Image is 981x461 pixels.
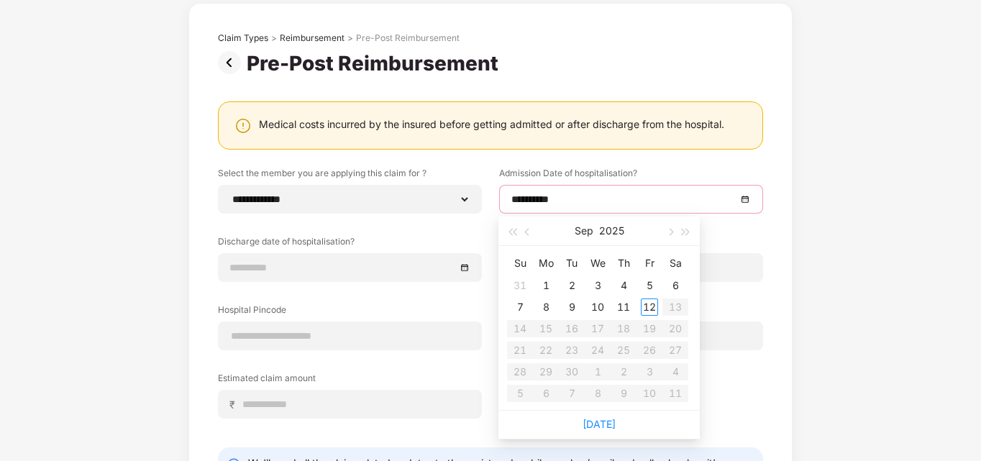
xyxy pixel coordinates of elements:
[636,275,662,296] td: 2025-09-05
[585,296,611,318] td: 2025-09-10
[636,252,662,275] th: Fr
[662,275,688,296] td: 2025-09-06
[559,252,585,275] th: Tu
[636,296,662,318] td: 2025-09-12
[218,235,482,253] label: Discharge date of hospitalisation?
[615,298,632,316] div: 11
[218,51,247,74] img: svg+xml;base64,PHN2ZyBpZD0iUHJldi0zMngzMiIgeG1sbnM9Imh0dHA6Ly93d3cudzMub3JnLzIwMDAvc3ZnIiB3aWR0aD...
[563,277,580,294] div: 2
[585,275,611,296] td: 2025-09-03
[218,32,268,44] div: Claim Types
[507,252,533,275] th: Su
[499,167,763,185] label: Admission Date of hospitalisation?
[247,51,504,76] div: Pre-Post Reimbursement
[271,32,277,44] div: >
[589,277,606,294] div: 3
[589,298,606,316] div: 10
[511,277,529,294] div: 31
[563,298,580,316] div: 9
[234,117,252,134] img: svg+xml;base64,PHN2ZyBpZD0iV2FybmluZ18tXzI0eDI0IiBkYXRhLW5hbWU9Ildhcm5pbmcgLSAyNHgyNCIgeG1sbnM9Im...
[507,296,533,318] td: 2025-09-07
[218,303,482,321] label: Hospital Pincode
[280,32,345,44] div: Reimbursement
[537,277,555,294] div: 1
[507,275,533,296] td: 2025-08-31
[347,32,353,44] div: >
[611,252,636,275] th: Th
[641,277,658,294] div: 5
[533,252,559,275] th: Mo
[599,216,624,245] button: 2025
[218,372,482,390] label: Estimated claim amount
[533,275,559,296] td: 2025-09-01
[511,298,529,316] div: 7
[641,298,658,316] div: 12
[559,275,585,296] td: 2025-09-02
[259,117,724,131] div: Medical costs incurred by the insured before getting admitted or after discharge from the hospital.
[559,296,585,318] td: 2025-09-09
[583,418,616,430] a: [DATE]
[533,296,559,318] td: 2025-09-08
[662,252,688,275] th: Sa
[611,296,636,318] td: 2025-09-11
[537,298,555,316] div: 8
[218,167,482,185] label: Select the member you are applying this claim for ?
[611,275,636,296] td: 2025-09-04
[229,398,241,411] span: ₹
[667,277,684,294] div: 6
[615,277,632,294] div: 4
[356,32,460,44] div: Pre-Post Reimbursement
[585,252,611,275] th: We
[575,216,593,245] button: Sep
